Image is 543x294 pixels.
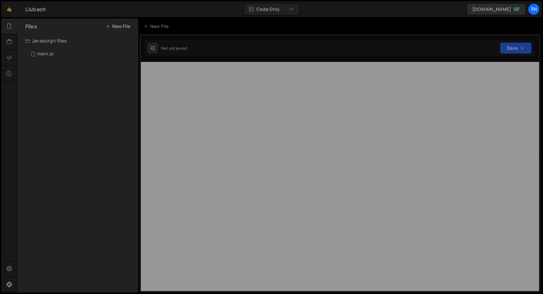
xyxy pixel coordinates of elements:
a: [DOMAIN_NAME] [467,3,526,15]
a: Th [528,3,540,15]
div: Liubach [25,5,46,13]
button: Code Only [244,3,299,15]
div: New File [143,23,171,30]
div: Javascript files [17,34,138,47]
div: 16256/43835.js [25,47,138,61]
h2: Files [25,23,37,30]
a: 🤙 [1,1,17,17]
button: Save [500,42,532,54]
button: New File [106,24,130,29]
div: main.js [37,51,54,57]
div: Not yet saved [161,45,187,51]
